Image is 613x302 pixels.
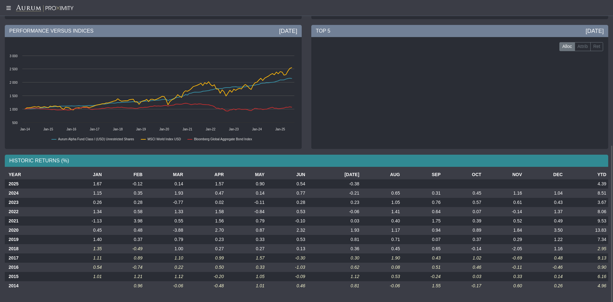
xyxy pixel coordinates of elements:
[144,253,185,263] td: 1.10
[144,235,185,244] td: 0.79
[185,244,226,253] td: 0.27
[402,272,443,281] td: -0.24
[185,235,226,244] td: 0.23
[63,244,103,253] td: 1.35
[58,137,134,141] text: Aurum Alpha Fund Class I (USD) Unrestricted Shares
[361,189,402,198] td: 0.65
[483,216,524,226] td: 0.52
[267,235,307,244] td: 0.53
[443,189,483,198] td: 0.45
[185,281,226,290] td: -0.48
[63,253,103,263] td: 1.11
[10,67,18,71] text: 2 500
[104,253,144,263] td: 0.89
[185,198,226,207] td: 0.02
[524,189,564,198] td: 1.04
[443,216,483,226] td: 0.39
[564,253,608,263] td: 9.13
[5,281,63,290] th: 2014
[307,207,361,216] td: -0.06
[267,170,307,179] th: JUN
[113,128,123,131] text: Jan-18
[43,128,53,131] text: Jan-15
[564,179,608,189] td: 4.39
[307,263,361,272] td: 0.62
[267,263,307,272] td: -1.03
[361,170,402,179] th: AUG
[10,94,18,98] text: 1 500
[144,170,185,179] th: MAR
[20,128,30,131] text: Jan-14
[402,198,443,207] td: 0.76
[10,108,18,111] text: 1 000
[307,281,361,290] td: 0.81
[564,198,608,207] td: 3.67
[307,235,361,244] td: 0.81
[361,244,402,253] td: 0.45
[267,281,307,290] td: 0.46
[443,207,483,216] td: 0.07
[524,198,564,207] td: 0.43
[307,179,361,189] td: -0.38
[483,198,524,207] td: 0.61
[361,272,402,281] td: 0.53
[104,272,144,281] td: 1.21
[524,216,564,226] td: 0.49
[564,216,608,226] td: 9.53
[564,226,608,235] td: 13.83
[63,235,103,244] td: 1.40
[575,42,591,51] label: Attrib
[104,281,144,290] td: 0.96
[307,226,361,235] td: 1.93
[185,189,226,198] td: 0.47
[104,189,144,198] td: 0.35
[267,198,307,207] td: 0.28
[104,226,144,235] td: 0.48
[402,226,443,235] td: 0.94
[524,170,564,179] th: DEC
[5,244,63,253] th: 2018
[483,244,524,253] td: -2.05
[5,272,63,281] th: 2015
[10,54,18,58] text: 3 000
[226,189,266,198] td: 0.14
[185,216,226,226] td: 1.56
[104,207,144,216] td: 0.58
[226,263,266,272] td: 0.33
[443,253,483,263] td: 1.02
[402,253,443,263] td: 0.43
[5,198,63,207] th: 2023
[267,189,307,198] td: 0.77
[564,235,608,244] td: 7.34
[63,263,103,272] td: 0.54
[483,170,524,179] th: NOV
[5,263,63,272] th: 2016
[564,263,608,272] td: 0.90
[307,216,361,226] td: 0.03
[564,170,608,179] th: YTD
[63,198,103,207] td: 0.26
[66,128,76,131] text: Jan-16
[311,25,608,37] div: TOP 5
[402,170,443,179] th: SEP
[226,207,266,216] td: -0.84
[307,253,361,263] td: 0.30
[361,216,402,226] td: 0.40
[226,198,266,207] td: -0.11
[483,226,524,235] td: 1.84
[252,128,262,131] text: Jan-24
[483,281,524,290] td: 0.60
[279,27,297,35] div: [DATE]
[307,189,361,198] td: -0.21
[185,226,226,235] td: 2.70
[229,128,239,131] text: Jan-23
[185,263,226,272] td: 0.50
[524,281,564,290] td: 0.26
[267,207,307,216] td: 0.53
[185,170,226,179] th: APR
[361,253,402,263] td: 1.90
[226,235,266,244] td: 0.33
[402,235,443,244] td: 0.07
[144,263,185,272] td: 0.22
[194,137,252,141] text: Bloomberg Global Aggregate Bond Index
